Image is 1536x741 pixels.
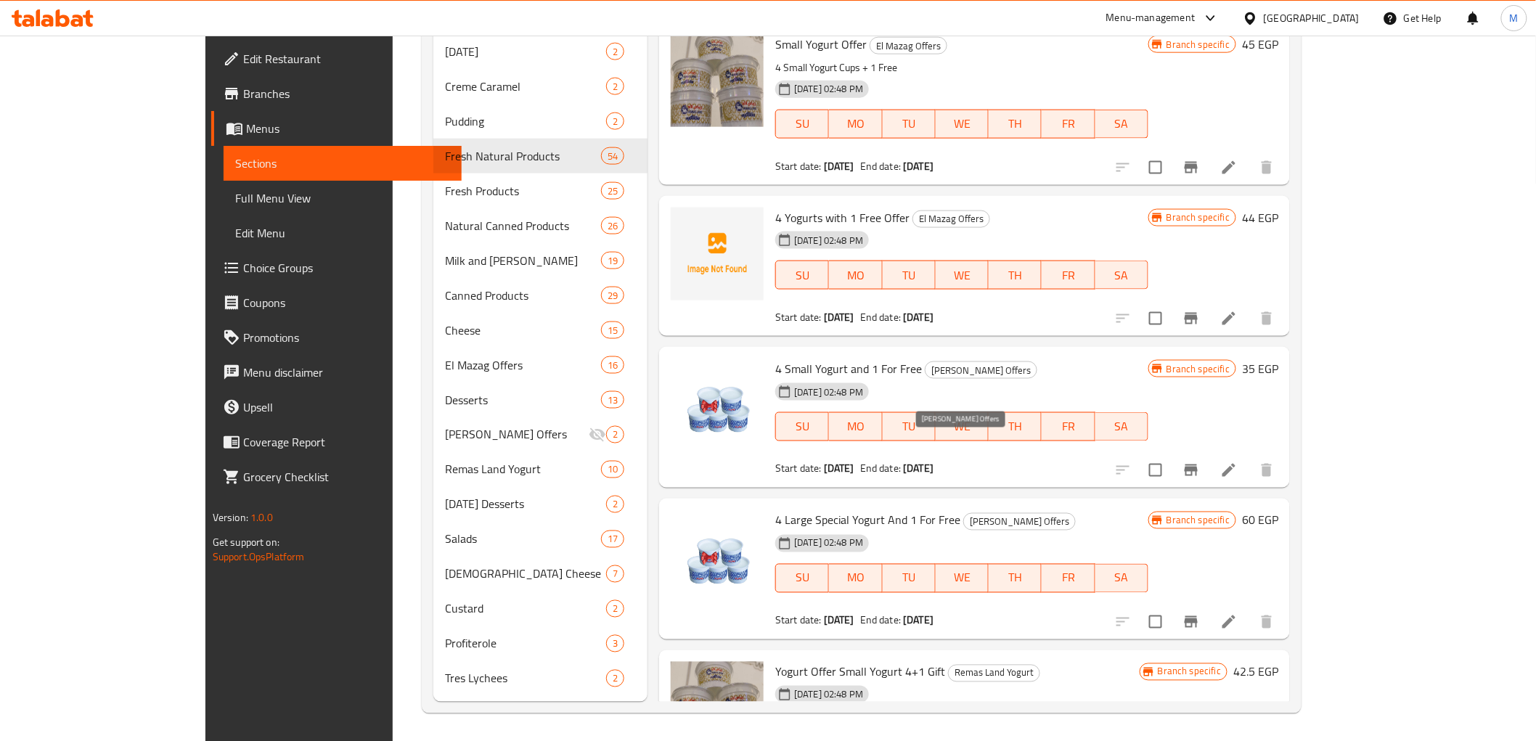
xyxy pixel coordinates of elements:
[433,557,648,591] div: [DEMOGRAPHIC_DATA] Cheese7
[602,463,624,477] span: 10
[775,261,829,290] button: SU
[994,417,1036,438] span: TH
[824,611,854,630] b: [DATE]
[433,104,648,139] div: Pudding2
[903,611,934,630] b: [DATE]
[445,531,601,548] span: Salads
[445,600,606,618] span: Custard
[941,113,983,134] span: WE
[835,568,876,589] span: MO
[211,390,462,425] a: Upsell
[246,120,450,137] span: Menus
[903,157,934,176] b: [DATE]
[445,43,606,60] div: Ashura
[989,564,1042,593] button: TH
[606,112,624,130] div: items
[213,547,305,566] a: Support.OpsPlatform
[445,252,601,269] div: Milk and Rayeb
[883,261,936,290] button: TU
[606,670,624,687] div: items
[601,356,624,374] div: items
[1264,10,1360,26] div: [GEOGRAPHIC_DATA]
[445,182,601,200] div: Fresh Products
[989,261,1042,290] button: TH
[1047,265,1089,286] span: FR
[445,461,601,478] span: Remas Land Yogurt
[606,565,624,583] div: items
[433,208,648,243] div: Natural Canned Products26
[433,278,648,313] div: Canned Products29
[964,514,1075,531] span: [PERSON_NAME] Offers
[602,289,624,303] span: 29
[235,155,450,172] span: Sections
[788,385,869,399] span: [DATE] 02:48 PM
[607,498,624,512] span: 2
[1174,453,1209,488] button: Branch-specific-item
[782,113,823,134] span: SU
[445,287,601,304] span: Canned Products
[445,356,601,374] span: El Mazag Offers
[788,536,869,550] span: [DATE] 02:48 PM
[829,261,882,290] button: MO
[1101,113,1143,134] span: SA
[1095,261,1148,290] button: SA
[602,254,624,268] span: 19
[1161,210,1235,224] span: Branch specific
[243,329,450,346] span: Promotions
[829,564,882,593] button: MO
[941,568,983,589] span: WE
[250,508,273,527] span: 1.0.0
[883,412,936,441] button: TU
[1510,10,1519,26] span: M
[1174,150,1209,185] button: Branch-specific-item
[824,308,854,327] b: [DATE]
[936,412,989,441] button: WE
[433,626,648,661] div: Profiterole3
[601,252,624,269] div: items
[445,78,606,95] span: Creme Caramel
[211,250,462,285] a: Choice Groups
[211,459,462,494] a: Grocery Checklist
[235,189,450,207] span: Full Menu View
[1249,301,1284,336] button: delete
[602,359,624,372] span: 16
[870,38,947,54] span: El Mazag Offers
[775,509,960,531] span: 4 Large Special Yogurt And 1 For Free
[775,661,945,683] span: Yogurt Offer Small Yogurt 4+1 Gift
[211,355,462,390] a: Menu disclaimer
[607,80,624,94] span: 2
[671,208,764,300] img: 4 Yogurts with 1 Free Offer
[835,113,876,134] span: MO
[445,496,606,513] div: Ramadan Desserts
[860,611,901,630] span: End date:
[775,611,822,630] span: Start date:
[607,672,624,686] span: 2
[433,452,648,487] div: Remas Land Yogurt10
[829,412,882,441] button: MO
[243,259,450,277] span: Choice Groups
[994,568,1036,589] span: TH
[213,508,248,527] span: Version:
[1140,607,1171,637] span: Select to update
[224,216,462,250] a: Edit Menu
[782,568,823,589] span: SU
[243,398,450,416] span: Upsell
[433,591,648,626] div: Custard2
[835,417,876,438] span: MO
[829,110,882,139] button: MO
[1095,110,1148,139] button: SA
[1242,510,1278,531] h6: 60 EGP
[1095,564,1148,593] button: SA
[445,496,606,513] span: [DATE] Desserts
[601,322,624,339] div: items
[860,157,901,176] span: End date:
[1042,564,1095,593] button: FR
[433,661,648,696] div: Tres Lychees2
[445,426,589,443] span: [PERSON_NAME] Offers
[1152,665,1227,679] span: Branch specific
[606,426,624,443] div: items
